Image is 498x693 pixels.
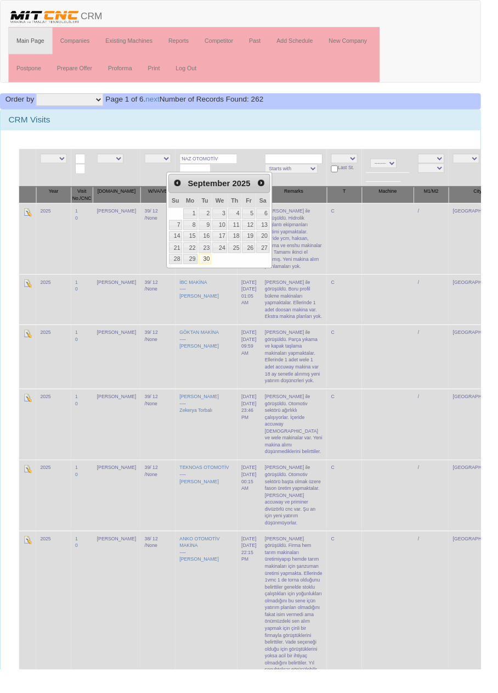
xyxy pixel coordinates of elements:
[175,251,189,261] a: 21
[145,193,182,211] th: W/VA/VB
[37,284,73,336] td: 2025
[190,251,205,261] a: 22
[250,29,278,56] a: Past
[251,228,264,238] a: 12
[278,29,332,56] a: Add Schedule
[186,422,220,428] a: Zekerya Torbalı
[265,239,279,250] a: 20
[241,185,259,194] span: 2025
[270,193,338,211] th: Remarks
[203,29,250,56] a: Competitor
[190,263,205,273] a: 29
[338,336,375,403] td: C
[246,476,270,550] td: [DATE]
[96,210,145,284] td: [PERSON_NAME]
[78,555,81,561] a: 1
[246,284,270,336] td: [DATE]
[332,29,388,56] a: New Company
[37,210,73,284] td: 2025
[251,216,264,226] a: 5
[190,239,205,250] a: 15
[37,476,73,550] td: 2025
[145,476,182,550] td: 39/ 12 /None
[265,251,279,261] a: 27
[263,182,278,197] a: Next
[182,284,246,336] td: ----
[176,182,191,197] a: Prev
[73,193,96,211] th: Visit No./CNC
[96,284,145,336] td: [PERSON_NAME]
[223,204,232,211] span: Wednesday
[78,349,81,354] a: 0
[182,336,246,403] td: ----
[220,228,235,238] a: 10
[166,29,204,56] a: Reports
[236,216,250,226] a: 4
[182,476,246,550] td: ----
[186,342,227,347] a: GÖKTAN MAKİNA
[250,488,265,510] div: [DATE] 00:15 AM
[24,289,33,298] img: Edit
[186,496,227,501] a: [PERSON_NAME]
[206,228,219,238] a: 9
[428,284,465,336] td: /
[37,336,73,403] td: 2025
[266,185,275,194] span: Next
[178,204,185,211] span: Sunday
[78,342,81,347] a: 1
[250,296,265,317] div: [DATE] 01:05 AM
[186,304,227,309] a: [PERSON_NAME]
[50,57,103,85] a: Prepare Offer
[193,204,201,211] span: Monday
[206,216,219,226] a: 2
[206,263,219,273] a: 30
[9,119,489,129] h3: CRM Visits
[220,239,235,250] a: 17
[179,185,188,194] span: Prev
[96,476,145,550] td: [PERSON_NAME]
[250,348,265,370] div: [DATE] 09:59 AM
[338,284,375,336] td: C
[254,204,261,211] span: Friday
[251,239,264,250] a: 19
[428,476,465,550] td: /
[220,216,235,226] a: 3
[220,251,235,261] a: 24
[236,239,250,250] a: 18
[338,210,375,284] td: C
[250,415,265,436] div: [DATE] 23:46 PM
[246,336,270,403] td: [DATE]
[101,29,166,56] a: Existing Machines
[78,562,81,568] a: 0
[250,562,265,583] div: [DATE] 22:15 PM
[9,29,54,56] a: Main Page
[269,204,276,211] span: Saturday
[206,251,219,261] a: 23
[175,228,189,238] a: 7
[270,403,338,476] td: [PERSON_NAME] ile görüşüldü. Otomotiv sektörü ağırlıklı çalışıyorlar. İçeride accuway [DEMOGRAPHI...
[190,228,205,238] a: 8
[428,336,465,403] td: /
[270,476,338,550] td: [PERSON_NAME] ile görüşüldü. Otomotiv sektörü başta olmak üzere fason üretim yapmaktalar. [PERSON...
[9,57,50,85] a: Postpone
[109,98,273,107] span: Number of Records Found: 262
[96,336,145,403] td: [PERSON_NAME]
[104,57,145,85] a: Proforma
[195,185,239,194] span: September
[428,210,465,284] td: /
[270,284,338,336] td: [PERSON_NAME] ile görüşüldü. Boru profil bükme makinaları yapmaktalar. Ellerinde 1 adet doosan ma...
[78,408,81,413] a: 1
[78,297,81,302] a: 0
[270,210,338,284] td: [PERSON_NAME] ile görüşüldü. Hidrolik bağlantı ekipmanları üretimi yapmaktalar. İçeride ycm, haks...
[190,216,205,226] a: 1
[186,408,227,413] a: [PERSON_NAME]
[78,415,81,421] a: 0
[175,239,189,250] a: 14
[109,98,151,107] span: Page 1 of 6.
[24,215,33,224] img: Edit
[145,284,182,336] td: 39/ 12 /None
[338,403,375,476] td: C
[24,407,33,416] img: Edit
[236,228,250,238] a: 11
[182,403,246,476] td: ----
